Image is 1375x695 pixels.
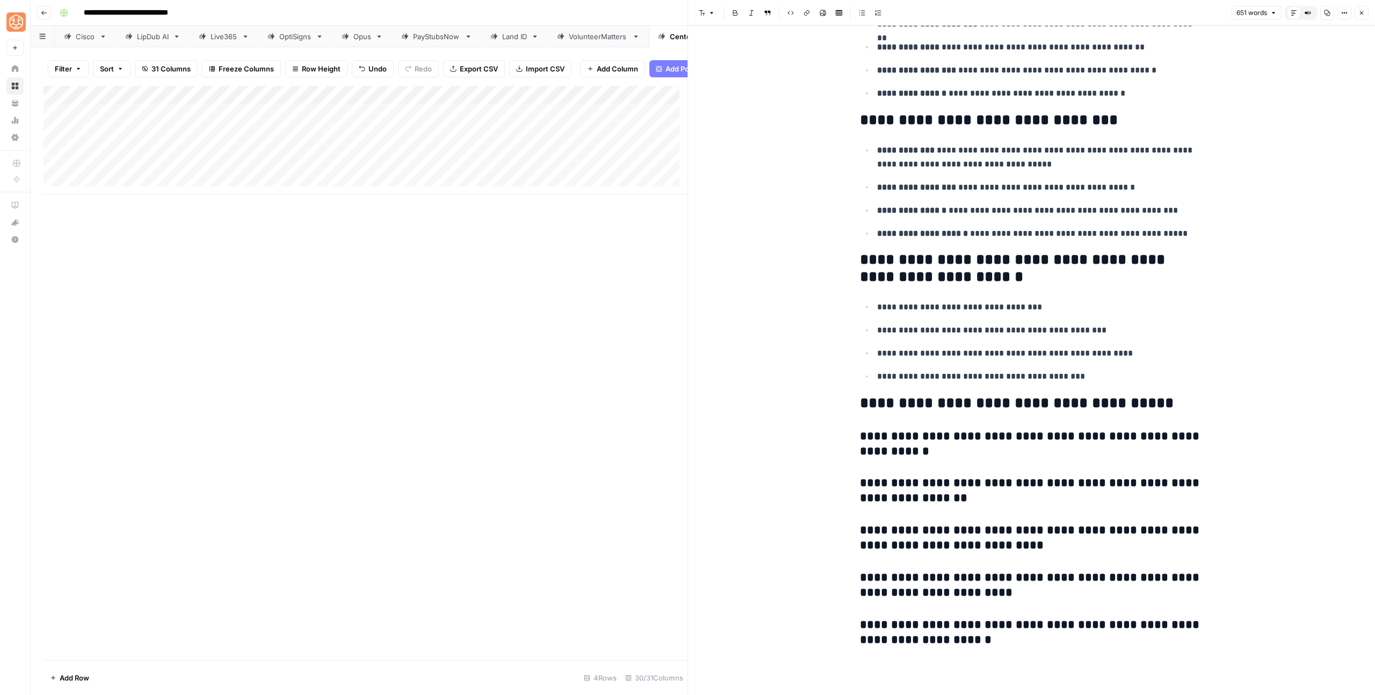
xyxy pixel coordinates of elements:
[302,63,341,74] span: Row Height
[76,31,95,42] div: Cisco
[60,672,89,683] span: Add Row
[580,669,621,686] div: 4 Rows
[502,31,527,42] div: Land ID
[116,26,190,47] a: LipDub AI
[6,60,24,77] a: Home
[48,60,89,77] button: Filter
[6,214,24,231] button: What's new?
[190,26,258,47] a: Live365
[353,31,371,42] div: Opus
[621,669,687,686] div: 30/31 Columns
[649,60,730,77] button: Add Power Agent
[665,63,724,74] span: Add Power Agent
[151,63,191,74] span: 31 Columns
[460,63,498,74] span: Export CSV
[1232,6,1282,20] button: 651 words
[7,214,23,230] div: What's new?
[6,197,24,214] a: AirOps Academy
[135,60,198,77] button: 31 Columns
[6,9,24,35] button: Workspace: SimpleTiger
[670,31,710,42] div: Centerbase
[368,63,387,74] span: Undo
[332,26,392,47] a: Opus
[413,31,460,42] div: PayStubsNow
[6,129,24,146] a: Settings
[279,31,312,42] div: OptiSigns
[649,26,730,47] a: Centerbase
[415,63,432,74] span: Redo
[211,31,237,42] div: Live365
[137,31,169,42] div: LipDub AI
[443,60,505,77] button: Export CSV
[548,26,649,47] a: VolunteerMatters
[93,60,131,77] button: Sort
[352,60,394,77] button: Undo
[580,60,645,77] button: Add Column
[100,63,114,74] span: Sort
[44,669,96,686] button: Add Row
[202,60,281,77] button: Freeze Columns
[1236,8,1267,18] span: 651 words
[526,63,565,74] span: Import CSV
[6,95,24,112] a: Your Data
[398,60,439,77] button: Redo
[285,60,348,77] button: Row Height
[6,77,24,95] a: Browse
[481,26,548,47] a: Land ID
[219,63,274,74] span: Freeze Columns
[55,63,72,74] span: Filter
[569,31,628,42] div: VolunteerMatters
[597,63,638,74] span: Add Column
[6,12,26,32] img: SimpleTiger Logo
[509,60,571,77] button: Import CSV
[6,231,24,248] button: Help + Support
[392,26,481,47] a: PayStubsNow
[6,112,24,129] a: Usage
[55,26,116,47] a: Cisco
[258,26,332,47] a: OptiSigns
